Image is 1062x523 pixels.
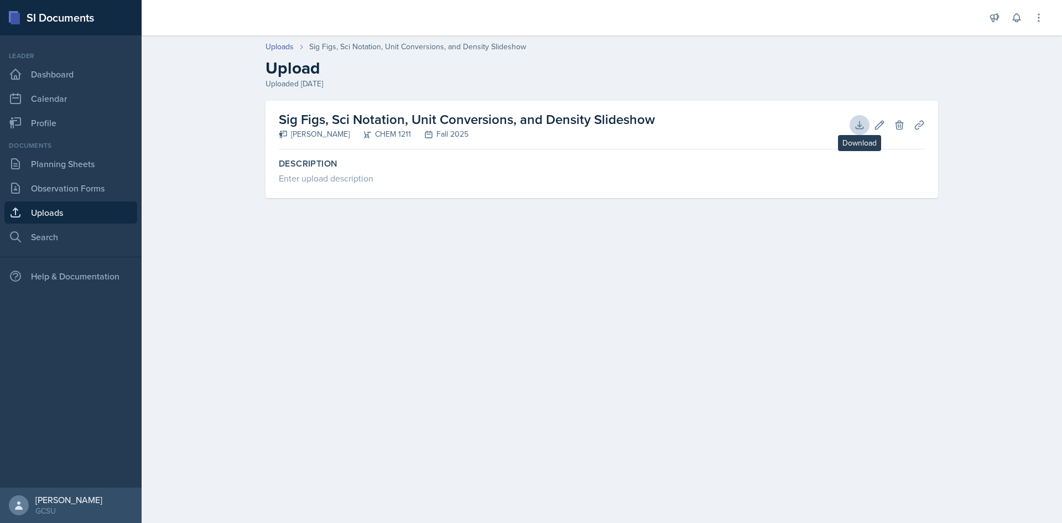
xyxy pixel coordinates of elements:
[279,158,925,169] label: Description
[4,87,137,110] a: Calendar
[35,505,102,516] div: GCSU
[4,63,137,85] a: Dashboard
[4,226,137,248] a: Search
[35,494,102,505] div: [PERSON_NAME]
[309,41,526,53] div: Sig Figs, Sci Notation, Unit Conversions, and Density Slideshow
[279,128,350,140] div: [PERSON_NAME]
[4,153,137,175] a: Planning Sheets
[4,201,137,224] a: Uploads
[411,128,468,140] div: Fall 2025
[265,41,294,53] a: Uploads
[265,78,938,90] div: Uploaded [DATE]
[4,112,137,134] a: Profile
[4,141,137,151] div: Documents
[265,58,938,78] h2: Upload
[850,115,870,135] button: Download
[4,265,137,287] div: Help & Documentation
[279,110,655,130] h2: Sig Figs, Sci Notation, Unit Conversions, and Density Slideshow
[350,128,411,140] div: CHEM 1211
[4,177,137,199] a: Observation Forms
[279,172,925,185] div: Enter upload description
[4,51,137,61] div: Leader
